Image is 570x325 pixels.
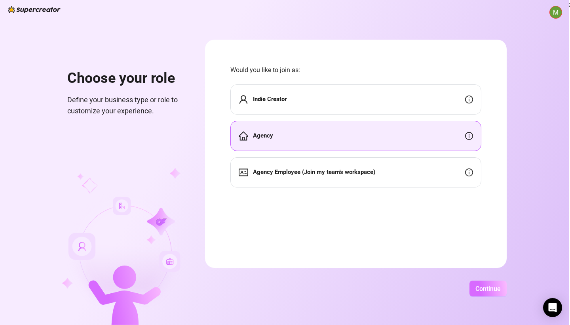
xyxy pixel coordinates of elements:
[253,132,273,139] strong: Agency
[239,131,248,141] span: home
[465,132,473,140] span: info-circle
[253,96,287,103] strong: Indie Creator
[550,6,562,18] img: ACg8ocLT3ihS9016Ernj-qyK88BTScvP1VvKu4Z69ubmzogiuLw5Bg=s96-c
[67,70,186,87] h1: Choose your role
[469,281,507,296] button: Continue
[239,95,248,104] span: user
[67,94,186,117] span: Define your business type or role to customize your experience.
[8,6,61,13] img: logo
[465,96,473,103] span: info-circle
[230,65,481,75] span: Would you like to join as:
[253,168,375,176] strong: Agency Employee (Join my team's workspace)
[465,168,473,176] span: info-circle
[239,168,248,177] span: idcard
[475,285,501,292] span: Continue
[543,298,562,317] div: Open Intercom Messenger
